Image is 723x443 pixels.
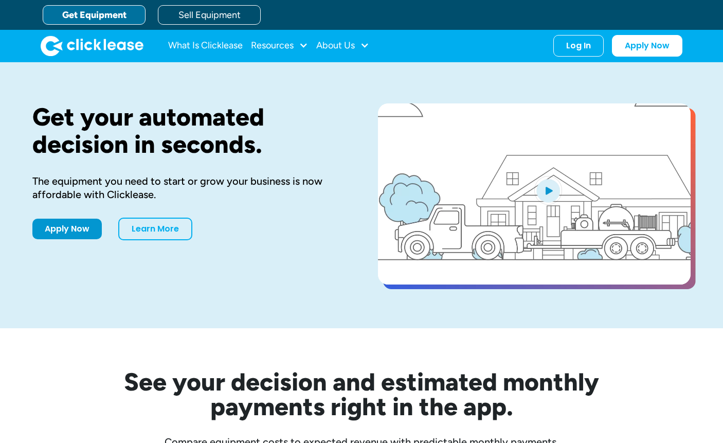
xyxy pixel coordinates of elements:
[32,103,345,158] h1: Get your automated decision in seconds.
[251,36,308,56] div: Resources
[32,174,345,201] div: The equipment you need to start or grow your business is now affordable with Clicklease.
[378,103,691,285] a: open lightbox
[158,5,261,25] a: Sell Equipment
[41,36,143,56] a: home
[43,5,146,25] a: Get Equipment
[316,36,369,56] div: About Us
[168,36,243,56] a: What Is Clicklease
[32,219,102,239] a: Apply Now
[118,218,192,240] a: Learn More
[566,41,591,51] div: Log In
[41,36,143,56] img: Clicklease logo
[534,176,562,205] img: Blue play button logo on a light blue circular background
[74,369,649,419] h2: See your decision and estimated monthly payments right in the app.
[612,35,682,57] a: Apply Now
